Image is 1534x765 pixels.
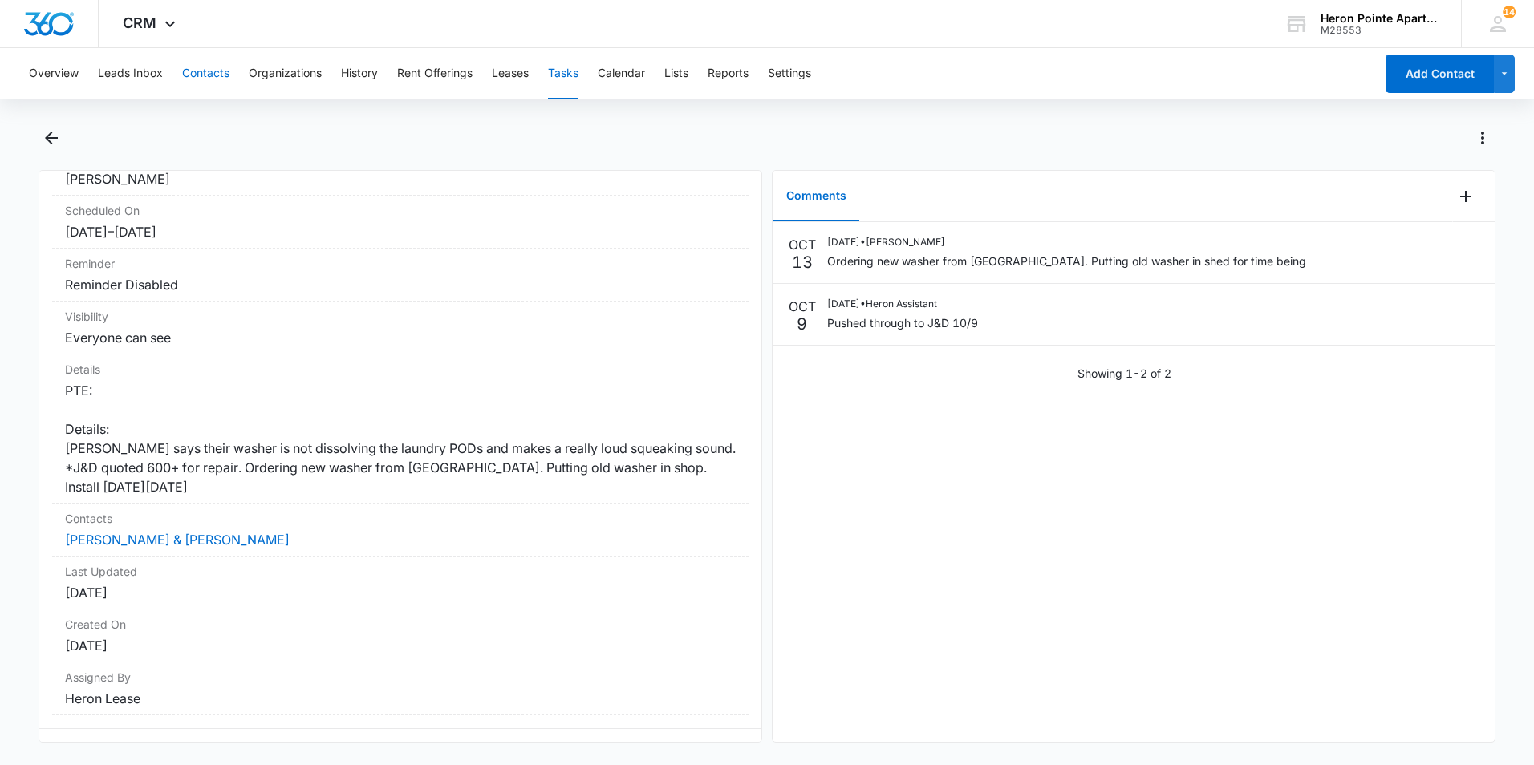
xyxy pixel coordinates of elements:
[1503,6,1516,18] span: 14
[65,202,736,219] dt: Scheduled On
[65,583,736,602] dd: [DATE]
[52,302,749,354] div: VisibilityEveryone can see
[65,669,736,686] dt: Assigned By
[65,689,736,708] dd: Heron Lease
[789,235,816,254] p: OCT
[65,222,736,241] dd: [DATE] – [DATE]
[827,253,1306,269] p: Ordering new washer from [GEOGRAPHIC_DATA]. Putting old washer in shed for time being
[98,48,163,99] button: Leads Inbox
[65,381,736,496] dd: PTE: Details: [PERSON_NAME] says their washer is not dissolving the laundry PODs and makes a real...
[492,48,529,99] button: Leases
[65,169,736,188] dd: [PERSON_NAME]
[768,48,811,99] button: Settings
[52,609,749,662] div: Created On[DATE]
[65,510,736,527] dt: Contacts
[65,328,736,347] dd: Everyone can see
[65,255,736,272] dt: Reminder
[397,48,473,99] button: Rent Offerings
[827,297,978,311] p: [DATE] • Heron Assistant
[52,354,749,504] div: DetailsPTE: Details: [PERSON_NAME] says their washer is not dissolving the laundry PODs and makes...
[52,662,749,715] div: Assigned ByHeron Lease
[708,48,749,99] button: Reports
[29,48,79,99] button: Overview
[598,48,645,99] button: Calendar
[1470,125,1495,151] button: Actions
[1386,55,1494,93] button: Add Contact
[827,314,978,331] p: Pushed through to J&D 10/9
[664,48,688,99] button: Lists
[65,308,736,325] dt: Visibility
[52,196,749,249] div: Scheduled On[DATE]–[DATE]
[1503,6,1516,18] div: notifications count
[1453,184,1479,209] button: Add Comment
[249,48,322,99] button: Organizations
[65,275,736,294] dd: Reminder Disabled
[548,48,578,99] button: Tasks
[52,249,749,302] div: ReminderReminder Disabled
[65,563,736,580] dt: Last Updated
[65,361,736,378] dt: Details
[1077,365,1171,382] p: Showing 1-2 of 2
[827,235,1306,249] p: [DATE] • [PERSON_NAME]
[123,14,156,31] span: CRM
[789,297,816,316] p: OCT
[182,48,229,99] button: Contacts
[773,172,859,221] button: Comments
[52,504,749,557] div: Contacts[PERSON_NAME] & [PERSON_NAME]
[52,557,749,609] div: Last Updated[DATE]
[39,125,63,151] button: Back
[65,532,290,548] a: [PERSON_NAME] & [PERSON_NAME]
[797,316,807,332] p: 9
[1321,25,1438,36] div: account id
[65,616,736,633] dt: Created On
[341,48,378,99] button: History
[1321,12,1438,25] div: account name
[65,636,736,655] dd: [DATE]
[792,254,813,270] p: 13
